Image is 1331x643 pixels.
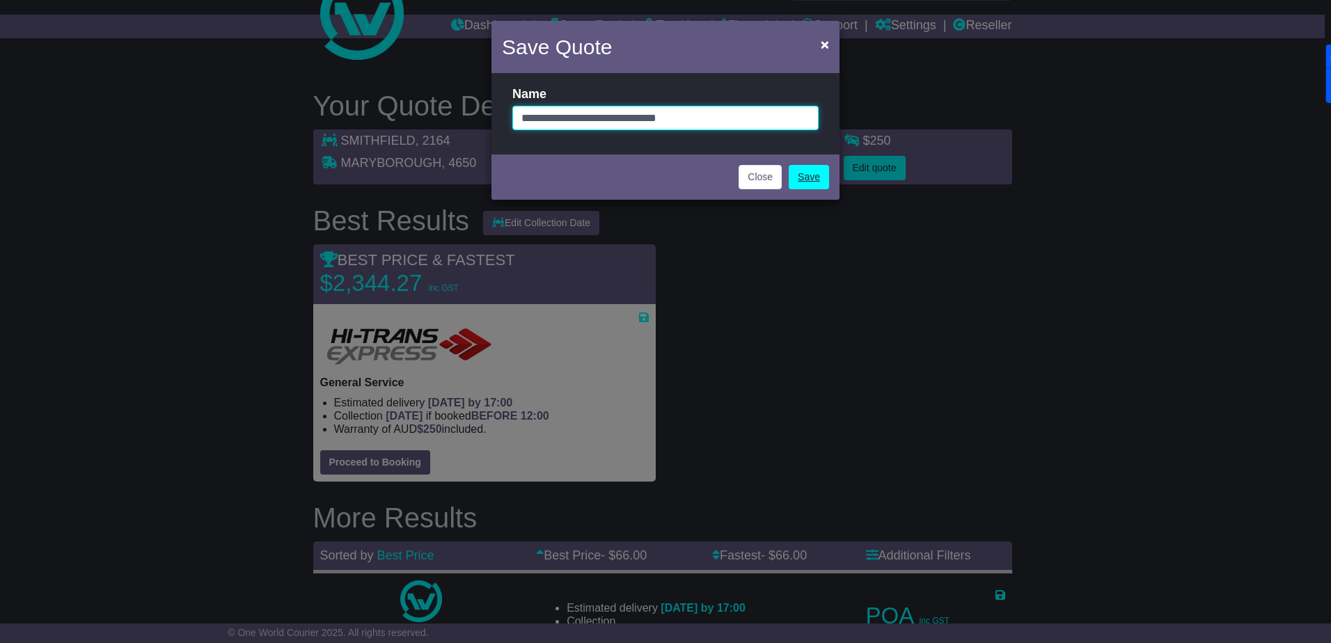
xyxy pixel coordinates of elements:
[821,36,829,52] span: ×
[739,165,782,189] button: Close
[512,87,546,102] label: Name
[814,30,836,58] button: Close
[789,165,829,189] a: Save
[502,31,612,63] h4: Save Quote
